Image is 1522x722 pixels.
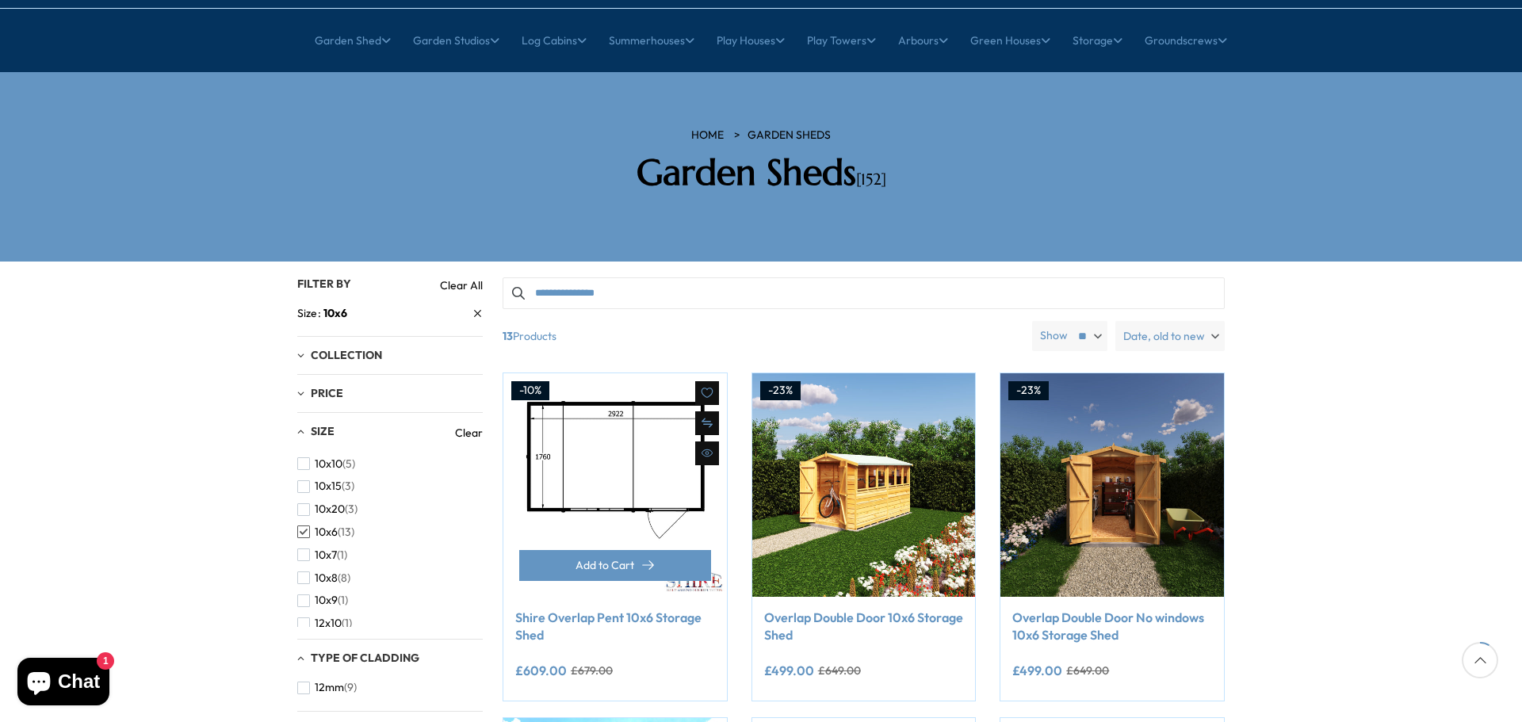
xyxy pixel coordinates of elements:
[344,681,357,694] span: (9)
[576,560,634,571] span: Add to Cart
[311,348,382,362] span: Collection
[315,548,337,562] span: 10x7
[764,609,964,644] a: Overlap Double Door 10x6 Storage Shed
[413,21,499,60] a: Garden Studios
[297,453,355,476] button: 10x10
[315,681,344,694] span: 12mm
[970,21,1050,60] a: Green Houses
[338,525,354,539] span: (13)
[503,277,1225,309] input: Search products
[315,502,345,516] span: 10x20
[297,567,350,590] button: 10x8
[503,321,513,351] b: 13
[311,651,419,665] span: Type of Cladding
[807,21,876,60] a: Play Towers
[315,525,338,539] span: 10x6
[764,664,814,677] ins: £499.00
[818,665,861,676] del: £649.00
[311,386,343,400] span: Price
[1008,381,1049,400] div: -23%
[1066,665,1109,676] del: £649.00
[1012,609,1212,644] a: Overlap Double Door No windows 10x6 Storage Shed
[315,594,338,607] span: 10x9
[717,21,785,60] a: Play Houses
[503,373,727,597] img: Shire Overlap Pent 10x6 Storage Shed - Best Shed
[856,170,886,189] span: [152]
[748,128,831,143] a: Garden Sheds
[297,305,323,322] span: Size
[338,571,350,585] span: (8)
[1040,328,1068,344] label: Show
[315,571,338,585] span: 10x8
[315,457,342,471] span: 10x10
[297,589,348,612] button: 10x9
[1012,664,1062,677] ins: £499.00
[297,277,351,291] span: Filter By
[496,321,1026,351] span: Products
[297,498,358,521] button: 10x20
[1145,21,1227,60] a: Groundscrews
[311,424,335,438] span: Size
[297,676,357,699] button: 12mm
[691,128,724,143] a: HOME
[342,479,354,493] span: (3)
[337,548,347,562] span: (1)
[297,521,354,544] button: 10x6
[515,664,567,677] ins: £609.00
[1073,21,1122,60] a: Storage
[297,475,354,498] button: 10x15
[345,502,358,516] span: (3)
[342,457,355,471] span: (5)
[609,21,694,60] a: Summerhouses
[455,425,483,441] a: Clear
[315,21,391,60] a: Garden Shed
[297,612,352,635] button: 12x10
[522,21,587,60] a: Log Cabins
[1115,321,1225,351] label: Date, old to new
[342,617,352,630] span: (1)
[13,658,114,709] inbox-online-store-chat: Shopify online store chat
[519,550,711,581] button: Add to Cart
[297,544,347,567] button: 10x7
[515,609,715,644] a: Shire Overlap Pent 10x6 Storage Shed
[315,479,342,493] span: 10x15
[323,306,347,320] span: 10x6
[440,277,483,293] a: Clear All
[535,151,987,194] h2: Garden Sheds
[338,594,348,607] span: (1)
[760,381,801,400] div: -23%
[511,381,549,400] div: -10%
[898,21,948,60] a: Arbours
[571,665,613,676] del: £679.00
[315,617,342,630] span: 12x10
[1123,321,1205,351] span: Date, old to new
